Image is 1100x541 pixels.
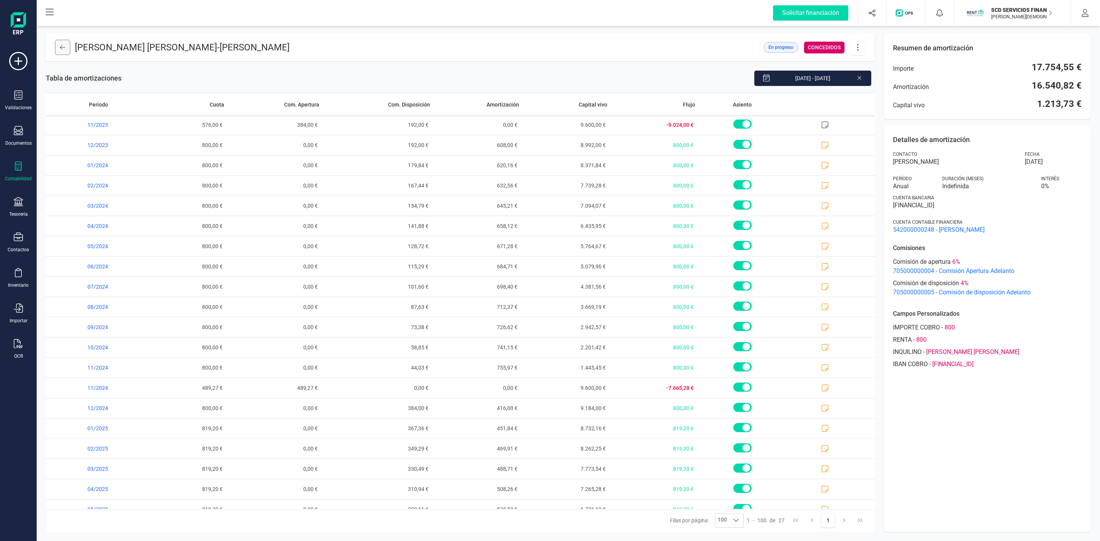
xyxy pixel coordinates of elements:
span: [PERSON_NAME] [893,157,1016,166]
span: Amortización [893,82,929,92]
span: 1.445,45 € [522,358,610,378]
span: 44,03 € [322,358,434,378]
span: Flujo [683,101,695,108]
span: 384,00 € [322,398,434,418]
span: 100 [715,514,729,527]
span: 800,00 € [610,216,699,236]
div: OCR [14,353,23,359]
span: 819,20 € [139,418,227,438]
span: 5.079,96 € [522,257,610,276]
span: 101,60 € [322,277,434,297]
span: 800 [916,335,927,344]
span: 3.669,19 € [522,297,610,317]
span: 819,20 € [139,499,227,519]
span: Capital vivo [579,101,607,108]
span: 16.540,82 € [1032,79,1082,92]
span: [FINANCIAL_ID] [893,201,1082,210]
span: 800,00 € [610,358,699,378]
span: 9.184,00 € [522,398,610,418]
span: 819,20 € [139,479,227,499]
span: 0,00 € [227,155,322,175]
span: 10/2024 [46,338,139,357]
span: 11/2024 [46,378,139,398]
span: 128,72 € [322,236,434,256]
span: 800,00 € [610,135,699,155]
span: 800,00 € [139,236,227,256]
span: 09/2024 [46,317,139,337]
span: 7.739,28 € [522,176,610,195]
span: INQUILINO [893,347,922,357]
span: 179,84 € [322,155,434,175]
button: SCSCD SERVICIOS FINANCIEROS SL[PERSON_NAME][DEMOGRAPHIC_DATA][DEMOGRAPHIC_DATA] [964,1,1061,25]
span: Cuenta bancaria [893,195,934,201]
span: 27 [778,517,785,524]
div: Importar [10,318,27,324]
span: -7.665,28 € [610,378,699,398]
span: 6.736,69 € [522,499,610,519]
span: [PERSON_NAME] [220,42,290,53]
button: Previous Page [805,513,819,528]
span: 167,44 € [322,176,434,195]
span: 349,29 € [322,439,434,459]
span: [DATE] [1025,157,1043,166]
span: 800,00 € [610,317,699,337]
span: 04/2024 [46,216,139,236]
span: 819,20 € [610,418,699,438]
div: Validaciones [5,105,32,111]
span: 100 [757,517,767,524]
span: 1 [747,517,750,524]
span: 0,00 € [227,418,322,438]
span: 1.213,73 € [1037,98,1082,110]
span: 800,00 € [139,358,227,378]
p: [PERSON_NAME][DEMOGRAPHIC_DATA][DEMOGRAPHIC_DATA] [991,14,1052,20]
span: 05/2024 [46,236,139,256]
div: - [893,323,1082,332]
span: 0,00 € [227,277,322,297]
button: Solicitar financiación [764,1,857,25]
span: 17.754,55 € [1032,61,1082,73]
span: 58,85 € [322,338,434,357]
span: 0,00 € [227,459,322,479]
p: Campos Personalizados [893,309,1082,318]
span: 290,61 € [322,499,434,519]
span: 645,21 € [433,196,522,216]
span: Cuota [210,101,224,108]
span: 0,00 € [227,236,322,256]
div: Tesorería [9,211,28,217]
span: IMPORTE COBRO [893,323,940,332]
div: Filas por página: [670,513,744,528]
span: 06/2024 [46,257,139,276]
span: 0,00 € [227,358,322,378]
span: 712,37 € [433,297,522,317]
span: 0,00 € [227,479,322,499]
span: 7.265,28 € [522,479,610,499]
span: Comisión de apertura [893,257,951,266]
span: 07/2024 [46,277,139,297]
button: First Page [789,513,803,528]
span: Interés [1041,176,1059,182]
span: 115,29 € [322,257,434,276]
span: 726,62 € [433,317,522,337]
span: 8.371,84 € [522,155,610,175]
span: 528,59 € [433,499,522,519]
span: RENTA [893,335,912,344]
span: Contacto [893,151,917,157]
span: 800,00 € [139,398,227,418]
span: Anual [893,182,933,191]
span: 800 [945,323,955,332]
button: Next Page [837,513,851,528]
span: -9.024,00 € [610,115,699,135]
span: 800,00 € [139,277,227,297]
span: 698,40 € [433,277,522,297]
span: Amortización [487,101,519,108]
span: 800,00 € [139,135,227,155]
span: 0,00 € [227,196,322,216]
span: 6.435,95 € [522,216,610,236]
span: 02/2024 [46,176,139,195]
span: Período [893,176,912,182]
span: 755,97 € [433,358,522,378]
div: Documentos [5,140,32,146]
span: 8.262,25 € [522,439,610,459]
span: 800,00 € [610,236,699,256]
span: 819,20 € [610,499,699,519]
